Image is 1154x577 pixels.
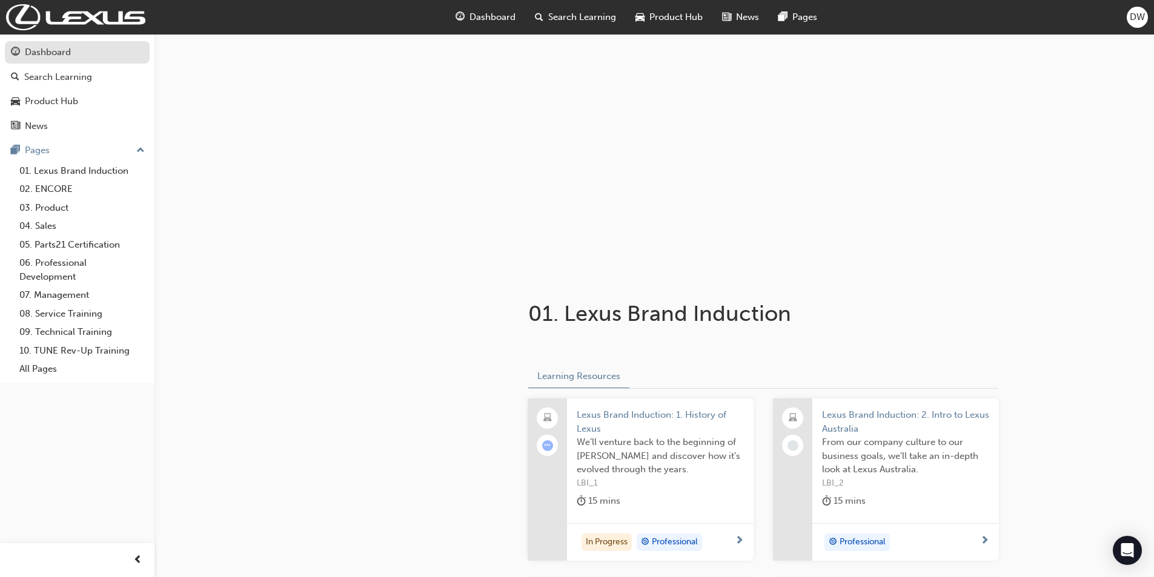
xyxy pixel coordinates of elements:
a: news-iconNews [712,5,769,30]
button: DW [1127,7,1148,28]
a: pages-iconPages [769,5,827,30]
span: learningRecordVerb_ATTEMPT-icon [542,440,553,451]
span: pages-icon [778,10,788,25]
a: search-iconSearch Learning [525,5,626,30]
a: 01. Lexus Brand Induction [15,162,150,180]
a: 04. Sales [15,217,150,236]
a: car-iconProduct Hub [626,5,712,30]
span: news-icon [722,10,731,25]
span: Pages [792,10,817,24]
div: News [25,119,48,133]
span: duration-icon [822,493,831,509]
span: We’ll venture back to the beginning of [PERSON_NAME] and discover how it’s evolved through the ye... [577,435,744,476]
button: Learning Resources [528,365,629,389]
span: target-icon [829,535,837,550]
div: Product Hub [25,94,78,108]
span: car-icon [11,96,20,107]
span: guage-icon [11,47,20,58]
div: Dashboard [25,45,71,59]
span: Search Learning [548,10,616,24]
span: DW [1130,10,1145,24]
div: In Progress [582,533,632,552]
span: Lexus Brand Induction: 1. History of Lexus [577,408,744,435]
span: next-icon [980,536,989,547]
a: All Pages [15,360,150,378]
a: Product Hub [5,90,150,113]
span: next-icon [735,536,744,547]
span: laptop-icon [543,410,552,426]
a: 07. Management [15,286,150,305]
span: target-icon [641,535,649,550]
div: Pages [25,143,50,157]
a: guage-iconDashboard [446,5,525,30]
a: Lexus Brand Induction: 2. Intro to Lexus AustraliaFrom our company culture to our business goals,... [773,398,999,561]
a: 10. TUNE Rev-Up Training [15,341,150,360]
h1: 01. Lexus Brand Induction [528,300,926,327]
span: LBI_1 [577,476,744,490]
div: Search Learning [24,70,92,84]
div: 15 mins [822,493,866,509]
a: 09. Technical Training [15,323,150,341]
a: 06. Professional Development [15,254,150,286]
span: up-icon [136,143,145,159]
a: 05. Parts21 Certification [15,236,150,254]
a: 03. Product [15,199,150,217]
div: Open Intercom Messenger [1113,536,1142,565]
a: Search Learning [5,66,150,88]
span: Lexus Brand Induction: 2. Intro to Lexus Australia [822,408,989,435]
span: News [736,10,759,24]
span: search-icon [11,72,19,83]
span: LBI_2 [822,476,989,490]
a: News [5,115,150,137]
span: search-icon [535,10,543,25]
button: Pages [5,139,150,162]
div: 15 mins [577,493,620,509]
span: guage-icon [456,10,465,25]
a: 02. ENCORE [15,180,150,199]
a: Lexus Brand Induction: 1. History of LexusWe’ll venture back to the beginning of [PERSON_NAME] an... [528,398,754,561]
span: laptop-icon [789,410,797,426]
span: duration-icon [577,493,586,509]
img: Trak [6,4,145,30]
span: Professional [840,535,886,549]
span: car-icon [635,10,645,25]
span: learningRecordVerb_NONE-icon [788,440,798,451]
a: Dashboard [5,41,150,64]
button: DashboardSearch LearningProduct HubNews [5,39,150,139]
span: From our company culture to our business goals, we’ll take an in-depth look at Lexus Australia. [822,435,989,476]
a: 08. Service Training [15,305,150,323]
span: prev-icon [133,553,142,568]
span: Professional [652,535,698,549]
span: Dashboard [469,10,516,24]
span: news-icon [11,121,20,132]
span: Product Hub [649,10,703,24]
span: pages-icon [11,145,20,156]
